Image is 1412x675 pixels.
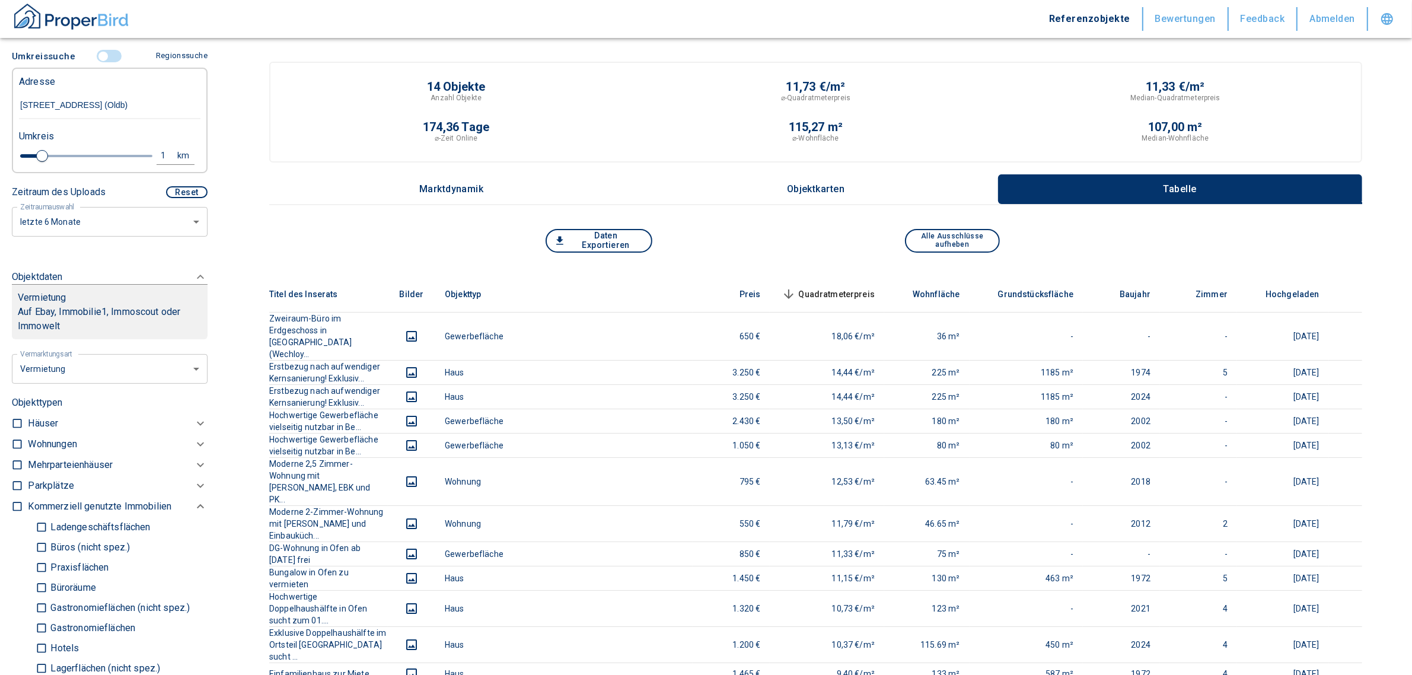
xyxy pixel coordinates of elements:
td: 115.69 m² [884,627,970,663]
p: Median-Wohnfläche [1142,133,1209,144]
td: 450 m² [970,627,1083,663]
td: [DATE] [1237,590,1329,626]
th: Exklusive Doppelhaushälfte im Ortsteil [GEOGRAPHIC_DATA] sucht ... [269,627,388,663]
td: 850 € [693,542,770,566]
td: 4 [1160,627,1237,663]
div: ObjektdatenVermietungAuf Ebay, Immobilie1, Immoscout oder Immowelt [12,258,208,351]
td: [DATE] [1237,312,1329,360]
td: 2.430 € [693,409,770,433]
span: Online bis [1338,280,1397,308]
td: Haus [435,627,693,663]
div: Parkplätze [28,476,208,496]
td: Gewerbefläche [435,312,693,360]
td: - [1083,312,1160,360]
th: Bungalow in Ofen zu vermieten [269,566,388,590]
p: Gastronomieflächen [47,623,135,633]
p: Büros (nicht spez.) [47,543,130,552]
td: 13,13 €/m² [770,433,884,457]
td: [DATE] [1237,627,1329,663]
th: Hochwertige Doppelhaushälfte in Ofen sucht zum 01.... [269,590,388,626]
td: 1.050 € [693,433,770,457]
td: [DATE] [1329,360,1406,384]
td: 63.45 m² [884,457,970,505]
td: [DATE] [1237,505,1329,542]
span: Hochgeladen [1247,287,1319,301]
td: [DATE] [1329,457,1406,505]
p: Ladengeschäftsflächen [47,523,150,532]
td: [DATE] [1329,627,1406,663]
td: 10,73 €/m² [770,590,884,626]
span: Preis [721,287,761,301]
td: 180 m² [970,409,1083,433]
td: 2002 [1083,409,1160,433]
td: 1.320 € [693,590,770,626]
td: - [1160,433,1237,457]
button: images [397,547,426,561]
th: Hochwertige Gewerbefläche vielseitig nutzbar in Be... [269,409,388,433]
p: 174,36 Tage [423,121,489,133]
td: 1185 m² [970,360,1083,384]
td: 5 [1160,566,1237,590]
td: 11,79 €/m² [770,505,884,542]
td: 225 m² [884,384,970,409]
td: 46.65 m² [884,505,970,542]
td: 2018 [1083,457,1160,505]
td: 180 m² [884,409,970,433]
p: Objekttypen [12,396,208,410]
p: Umkreis [19,129,54,144]
button: images [397,438,426,453]
td: 11,33 €/m² [770,542,884,566]
button: images [397,638,426,652]
p: 11,73 €/m² [786,81,846,93]
p: 115,27 m² [789,121,843,133]
td: [DATE] [1237,409,1329,433]
div: Mehrparteienhäuser [28,455,208,476]
p: Objektkarten [786,184,845,195]
td: - [970,590,1083,626]
p: 14 Objekte [427,81,486,93]
input: Adresse ändern [19,92,200,119]
td: 36 m² [884,312,970,360]
th: Zweiraum-Büro im Erdgeschoss in [GEOGRAPHIC_DATA] (Wechloy... [269,312,388,360]
td: Haus [435,590,693,626]
button: Bewertungen [1143,7,1229,31]
th: Erstbezug nach aufwendiger Kernsanierung! Exklusiv... [269,384,388,409]
span: Zimmer [1177,287,1228,301]
td: - [1160,457,1237,505]
p: Anzahl Objekte [431,93,482,103]
td: Haus [435,384,693,409]
td: - [970,505,1083,542]
td: - [970,457,1083,505]
td: Haus [435,360,693,384]
td: 2 [1160,505,1237,542]
p: Hotels [47,644,79,653]
div: 1 [160,148,181,163]
p: Mehrparteienhäuser [28,458,113,472]
span: Baujahr [1101,287,1150,301]
td: 75 m² [884,542,970,566]
td: - [1160,384,1237,409]
p: Tabelle [1150,184,1210,195]
td: 1185 m² [970,384,1083,409]
td: [DATE] [1237,360,1329,384]
td: - [1160,409,1237,433]
span: Quadratmeterpreis [779,287,875,301]
td: Gewerbefläche [435,542,693,566]
td: 2002 [1083,433,1160,457]
button: images [397,601,426,616]
p: Adresse [19,75,55,89]
span: Wohnfläche [894,287,960,301]
td: 18,06 €/m² [770,312,884,360]
td: 2024 [1083,384,1160,409]
td: 11,15 €/m² [770,566,884,590]
td: 650 € [693,312,770,360]
td: 10,37 €/m² [770,627,884,663]
td: [DATE] [1329,505,1406,542]
div: Wohnungen [28,434,208,455]
td: Haus [435,566,693,590]
td: 550 € [693,505,770,542]
th: Bilder [388,276,435,313]
button: Alle Ausschlüsse aufheben [905,229,1000,253]
p: ⌀-Zeit Online [435,133,477,144]
td: 225 m² [884,360,970,384]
